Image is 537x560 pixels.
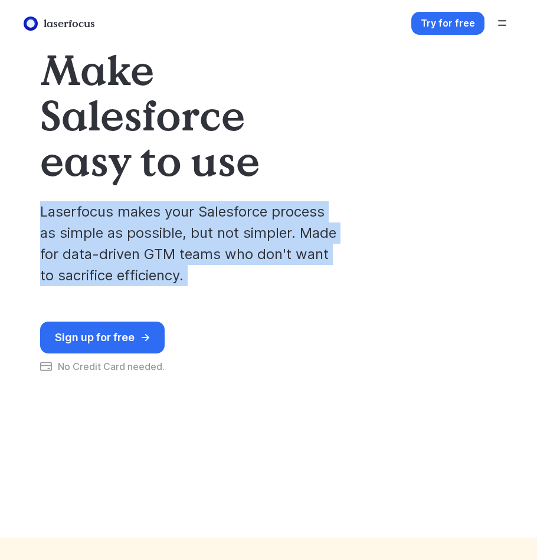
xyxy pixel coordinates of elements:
[40,184,339,286] p: Laserfocus makes your Salesforce process as simple as possible, but not simpler. Made for data-dr...
[40,47,309,184] h1: Make Salesforce easy to use
[140,331,161,344] div: →
[21,14,98,34] a: laserfocus
[55,331,135,344] div: Sign up for free
[411,12,484,35] a: Try for free
[40,353,165,372] div: No Credit Card needed.
[40,322,165,353] a: Sign up for free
